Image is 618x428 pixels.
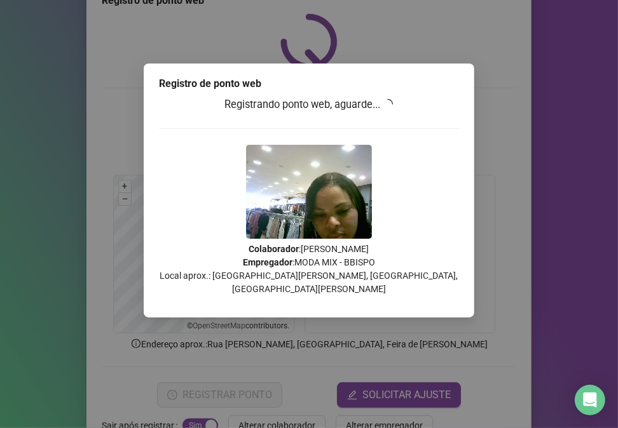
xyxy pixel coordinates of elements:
span: loading [383,98,394,110]
strong: Colaborador [249,244,299,254]
div: Registro de ponto web [159,76,459,91]
p: : [PERSON_NAME] : MODA MIX - BBISPO Local aprox.: [GEOGRAPHIC_DATA][PERSON_NAME], [GEOGRAPHIC_DAT... [159,243,459,296]
strong: Empregador [243,257,292,267]
h3: Registrando ponto web, aguarde... [159,97,459,113]
img: Z [246,145,372,239]
div: Open Intercom Messenger [575,385,605,415]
